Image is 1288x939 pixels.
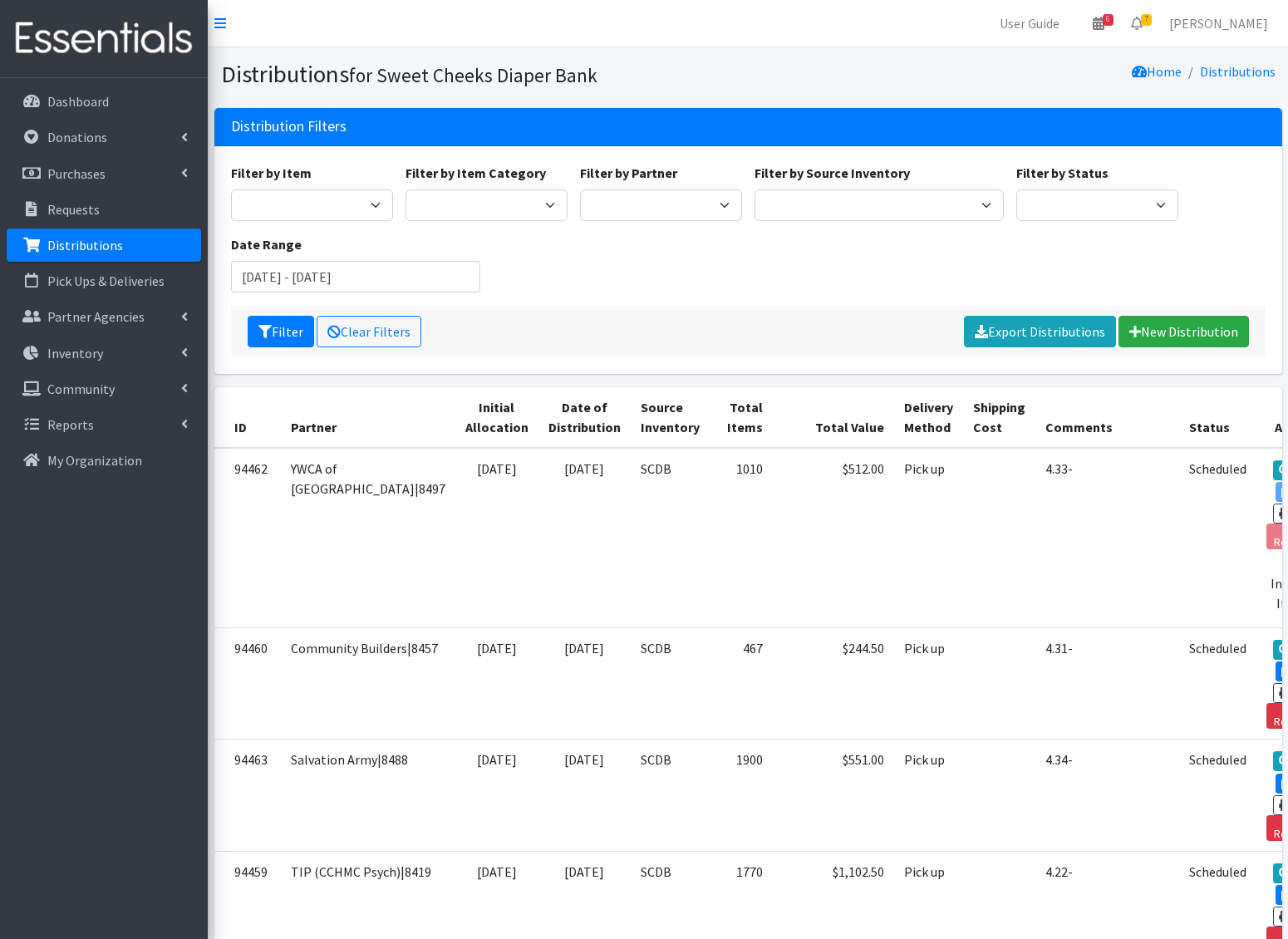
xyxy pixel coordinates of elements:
[231,234,302,254] label: Date Range
[47,165,106,182] p: Purchases
[1035,740,1179,851] td: 4.34-
[47,345,103,361] p: Inventory
[47,129,107,145] p: Donations
[986,7,1073,40] a: User Guide
[7,157,201,190] a: Purchases
[281,387,455,448] th: Partner
[47,237,123,253] p: Distributions
[631,627,710,739] td: SCDB
[964,316,1116,347] a: Export Distributions
[1200,63,1276,80] a: Distributions
[773,740,894,851] td: $551.00
[47,93,109,110] p: Dashboard
[1179,387,1256,448] th: Status
[755,163,910,183] label: Filter by Source Inventory
[47,381,115,397] p: Community
[773,387,894,448] th: Total Value
[455,448,538,628] td: [DATE]
[710,740,773,851] td: 1900
[1118,316,1249,347] a: New Distribution
[281,448,455,628] td: YWCA of [GEOGRAPHIC_DATA]|8497
[7,300,201,333] a: Partner Agencies
[1103,14,1113,26] span: 6
[231,261,480,293] input: January 1, 2011 - December 31, 2011
[214,387,281,448] th: ID
[47,416,94,433] p: Reports
[317,316,421,347] a: Clear Filters
[1035,448,1179,628] td: 4.33-
[773,627,894,739] td: $244.50
[1132,63,1182,80] a: Home
[281,740,455,851] td: Salvation Army|8488
[7,264,201,297] a: Pick Ups & Deliveries
[1118,7,1156,40] a: 7
[710,387,773,448] th: Total Items
[455,740,538,851] td: [DATE]
[221,60,742,89] h1: Distributions
[7,85,201,118] a: Dashboard
[1179,448,1256,628] td: Scheduled
[248,316,314,347] button: Filter
[894,448,963,628] td: Pick up
[7,337,201,370] a: Inventory
[1079,7,1118,40] a: 6
[455,627,538,739] td: [DATE]
[406,163,546,183] label: Filter by Item Category
[631,387,710,448] th: Source Inventory
[894,740,963,851] td: Pick up
[349,63,597,87] small: for Sweet Cheeks Diaper Bank
[631,740,710,851] td: SCDB
[47,201,100,218] p: Requests
[7,193,201,226] a: Requests
[1016,163,1109,183] label: Filter by Status
[710,627,773,739] td: 467
[538,448,631,628] td: [DATE]
[1156,7,1281,40] a: [PERSON_NAME]
[231,163,312,183] label: Filter by Item
[455,387,538,448] th: Initial Allocation
[1141,14,1152,26] span: 7
[631,448,710,628] td: SCDB
[1035,627,1179,739] td: 4.31-
[47,452,142,469] p: My Organization
[7,11,201,66] img: HumanEssentials
[231,118,347,135] h3: Distribution Filters
[538,740,631,851] td: [DATE]
[7,408,201,441] a: Reports
[7,229,201,262] a: Distributions
[1179,627,1256,739] td: Scheduled
[214,448,281,628] td: 94462
[538,627,631,739] td: [DATE]
[47,273,165,289] p: Pick Ups & Deliveries
[281,627,455,739] td: Community Builders|8457
[7,444,201,477] a: My Organization
[538,387,631,448] th: Date of Distribution
[214,740,281,851] td: 94463
[7,120,201,154] a: Donations
[963,387,1035,448] th: Shipping Cost
[773,448,894,628] td: $512.00
[580,163,677,183] label: Filter by Partner
[894,387,963,448] th: Delivery Method
[1035,387,1179,448] th: Comments
[47,308,145,325] p: Partner Agencies
[214,627,281,739] td: 94460
[894,627,963,739] td: Pick up
[710,448,773,628] td: 1010
[1179,740,1256,851] td: Scheduled
[7,372,201,406] a: Community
